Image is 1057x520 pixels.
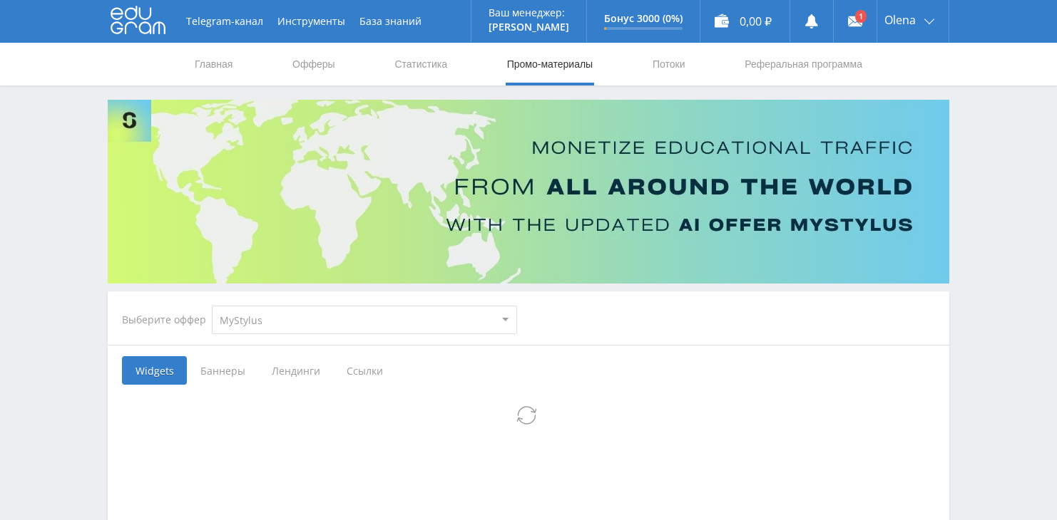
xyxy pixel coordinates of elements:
a: Промо-материалы [506,43,594,85]
a: Потоки [651,43,687,85]
p: Бонус 3000 (0%) [604,13,683,24]
div: Выберите оффер [122,314,212,326]
img: Banner [108,100,949,284]
a: Статистика [393,43,449,85]
span: Баннеры [187,356,258,385]
a: Офферы [291,43,337,85]
span: Widgets [122,356,187,385]
span: Ссылки [333,356,397,385]
a: Главная [193,43,234,85]
span: Olena [884,14,916,26]
p: Ваш менеджер: [489,7,569,19]
p: [PERSON_NAME] [489,21,569,33]
span: Лендинги [258,356,333,385]
a: Реферальная программа [743,43,864,85]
